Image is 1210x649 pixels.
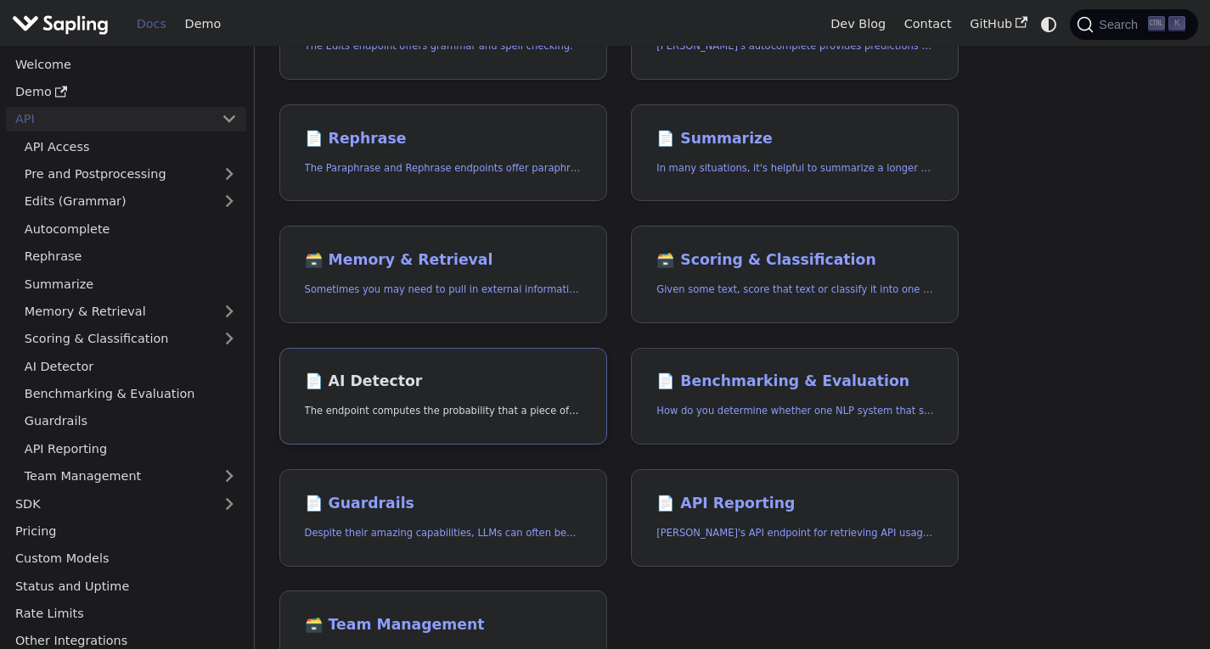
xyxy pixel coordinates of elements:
[12,12,109,36] img: Sapling.ai
[1168,16,1185,31] kbd: K
[631,469,959,567] a: 📄️ API Reporting[PERSON_NAME]'s API endpoint for retrieving API usage analytics.
[656,495,933,513] h2: API Reporting
[305,495,582,513] h2: Guardrails
[15,382,246,406] a: Benchmarking & Evaluation
[15,271,246,296] a: Summarize
[6,573,246,598] a: Status and Uptime
[305,282,582,298] p: Sometimes you may need to pull in external information that doesn't fit in the context size of an...
[821,11,894,37] a: Dev Blog
[15,299,246,324] a: Memory & Retrieval
[305,251,582,270] h2: Memory & Retrieval
[6,80,246,104] a: Demo
[960,11,1036,37] a: GitHub
[656,403,933,419] p: How do you determine whether one NLP system that suggests edits
[305,38,582,54] p: The Edits endpoint offers grammar and spell checking.
[631,348,959,445] a: 📄️ Benchmarking & EvaluationHow do you determine whether one NLP system that suggests edits
[656,130,933,148] h2: Summarize
[15,244,246,269] a: Rephrase
[631,226,959,323] a: 🗃️ Scoring & ClassificationGiven some text, score that text or classify it into one of a set of p...
[279,348,607,445] a: 📄️ AI DetectorThe endpoint computes the probability that a piece of text is AI-generated,
[212,107,246,131] button: Collapse sidebar category 'API'
[6,601,246,626] a: Rate Limits
[895,11,961,37] a: Contact
[656,251,933,270] h2: Scoring & Classification
[176,11,230,37] a: Demo
[305,616,582,635] h2: Team Management
[15,436,246,461] a: API Reporting
[15,216,246,241] a: Autocomplete
[6,107,212,131] a: API
[15,134,246,159] a: API Access
[279,469,607,567] a: 📄️ GuardrailsDespite their amazing capabilities, LLMs can often behave in undesired
[656,282,933,298] p: Given some text, score that text or classify it into one of a set of pre-specified categories.
[15,162,246,187] a: Pre and Postprocessing
[305,372,582,391] h2: AI Detector
[212,491,246,516] button: Expand sidebar category 'SDK'
[305,403,582,419] p: The endpoint computes the probability that a piece of text is AI-generated,
[15,464,246,489] a: Team Management
[6,546,246,571] a: Custom Models
[656,160,933,176] p: In many situations, it's helpful to summarize a longer document into a shorter, more easily diges...
[6,491,212,516] a: SDK
[15,327,246,351] a: Scoring & Classification
[6,52,246,76] a: Welcome
[656,525,933,541] p: Sapling's API endpoint for retrieving API usage analytics.
[6,519,246,544] a: Pricing
[127,11,176,37] a: Docs
[1094,18,1148,31] span: Search
[656,372,933,391] h2: Benchmarking & Evaluation
[631,104,959,202] a: 📄️ SummarizeIn many situations, it's helpful to summarize a longer document into a shorter, more ...
[15,354,246,378] a: AI Detector
[305,160,582,176] p: The Paraphrase and Rephrase endpoints offer paraphrasing for particular styles.
[12,12,115,36] a: Sapling.ai
[279,104,607,202] a: 📄️ RephraseThe Paraphrase and Rephrase endpoints offer paraphrasing for particular styles.
[279,226,607,323] a: 🗃️ Memory & RetrievalSometimes you may need to pull in external information that doesn't fit in t...
[305,525,582,541] p: Despite their amazing capabilities, LLMs can often behave in undesired
[1037,12,1061,36] button: Switch between dark and light mode (currently system mode)
[656,38,933,54] p: Sapling's autocomplete provides predictions of the next few characters or words
[15,189,246,214] a: Edits (Grammar)
[305,130,582,148] h2: Rephrase
[15,409,246,434] a: Guardrails
[1070,9,1197,40] button: Search (Ctrl+K)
